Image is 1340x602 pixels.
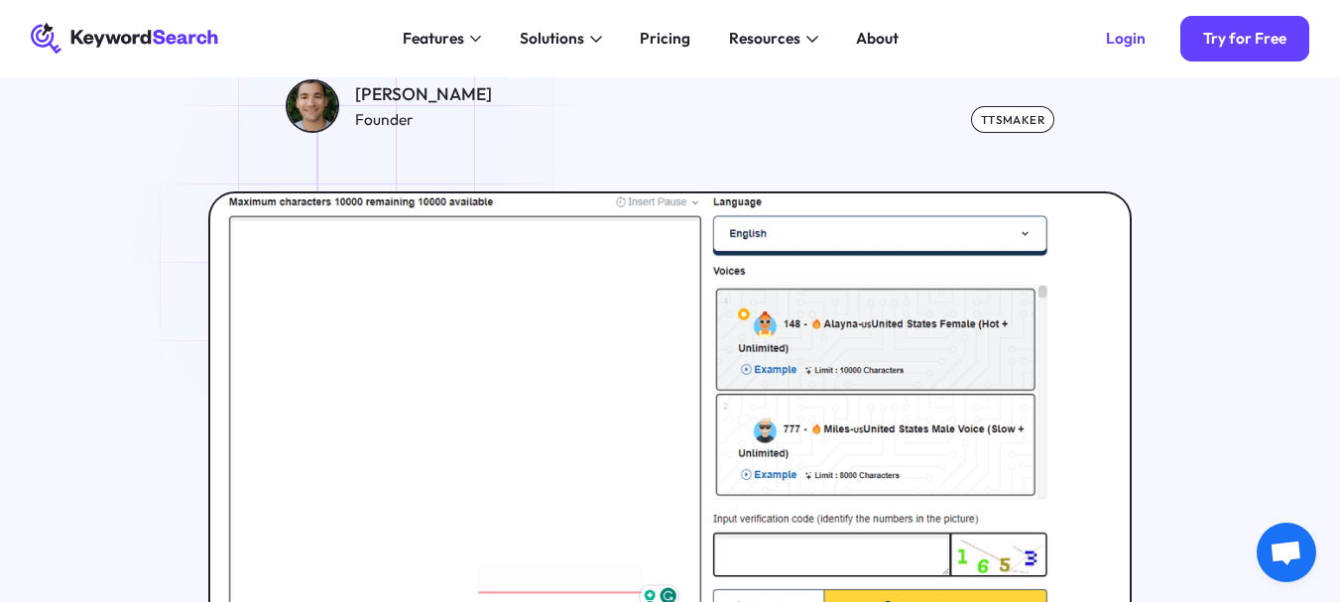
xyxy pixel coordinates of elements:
[403,27,464,50] div: Features
[629,23,702,54] a: Pricing
[1180,16,1310,62] a: Try for Free
[355,81,492,108] div: [PERSON_NAME]
[971,106,1054,133] div: Ttsmaker
[845,23,911,54] a: About
[1257,523,1316,582] a: Open chat
[1203,29,1286,48] div: Try for Free
[1082,16,1168,62] a: Login
[640,27,690,50] div: Pricing
[520,27,584,50] div: Solutions
[729,27,800,50] div: Resources
[355,108,492,131] div: Founder
[1106,29,1146,48] div: Login
[856,27,899,50] div: About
